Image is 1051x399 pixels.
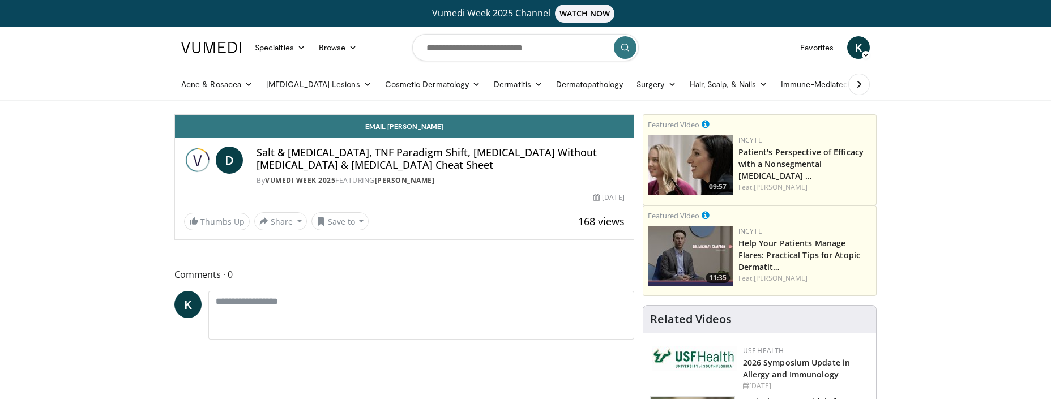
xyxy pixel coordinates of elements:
[743,381,867,391] div: [DATE]
[257,147,625,171] h4: Salt & [MEDICAL_DATA], TNF Paradigm Shift, [MEDICAL_DATA] Without [MEDICAL_DATA] & [MEDICAL_DATA]...
[847,36,870,59] a: K
[412,34,639,61] input: Search topics, interventions
[743,346,784,355] a: USF Health
[648,226,733,286] a: 11:35
[648,135,733,195] img: 2c48d197-61e9-423b-8908-6c4d7e1deb64.png.150x105_q85_crop-smart_upscale.jpg
[248,36,312,59] a: Specialties
[754,182,808,192] a: [PERSON_NAME]
[184,147,211,174] img: Vumedi Week 2025
[216,147,243,174] a: D
[555,5,615,23] span: WATCH NOW
[265,175,335,185] a: Vumedi Week 2025
[738,273,871,284] div: Feat.
[738,226,762,236] a: Incyte
[175,115,634,138] a: Email [PERSON_NAME]
[774,73,866,96] a: Immune-Mediated
[648,226,733,286] img: 601112bd-de26-4187-b266-f7c9c3587f14.png.150x105_q85_crop-smart_upscale.jpg
[183,5,868,23] a: Vumedi Week 2025 ChannelWATCH NOW
[738,147,864,181] a: Patient's Perspective of Efficacy with a Nonsegmental [MEDICAL_DATA] …
[549,73,630,96] a: Dermatopathology
[648,135,733,195] a: 09:57
[375,175,435,185] a: [PERSON_NAME]
[738,238,860,272] a: Help Your Patients Manage Flares: Practical Tips for Atopic Dermatit…
[254,212,307,230] button: Share
[174,291,202,318] a: K
[184,213,250,230] a: Thumbs Up
[630,73,683,96] a: Surgery
[650,312,732,326] h4: Related Videos
[648,119,699,130] small: Featured Video
[257,175,625,186] div: By FEATURING
[259,73,378,96] a: [MEDICAL_DATA] Lesions
[706,182,730,192] span: 09:57
[652,346,737,371] img: 6ba8804a-8538-4002-95e7-a8f8012d4a11.png.150x105_q85_autocrop_double_scale_upscale_version-0.2.jpg
[578,214,625,228] span: 168 views
[683,73,774,96] a: Hair, Scalp, & Nails
[743,357,850,380] a: 2026 Symposium Update in Allergy and Immunology
[738,182,871,192] div: Feat.
[378,73,487,96] a: Cosmetic Dermatology
[174,73,259,96] a: Acne & Rosacea
[706,273,730,283] span: 11:35
[593,192,624,203] div: [DATE]
[738,135,762,145] a: Incyte
[312,36,364,59] a: Browse
[487,73,549,96] a: Dermatitis
[181,42,241,53] img: VuMedi Logo
[174,267,634,282] span: Comments 0
[793,36,840,59] a: Favorites
[754,273,808,283] a: [PERSON_NAME]
[648,211,699,221] small: Featured Video
[311,212,369,230] button: Save to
